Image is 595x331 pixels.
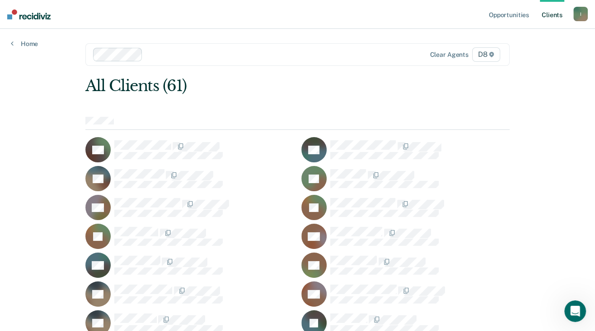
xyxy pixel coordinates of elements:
span: D8 [472,47,501,62]
div: All Clients (61) [85,77,425,95]
button: I [573,7,588,21]
img: Recidiviz [7,9,51,19]
a: Home [11,40,38,48]
div: Clear agents [430,51,468,59]
iframe: Intercom live chat [564,300,586,322]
